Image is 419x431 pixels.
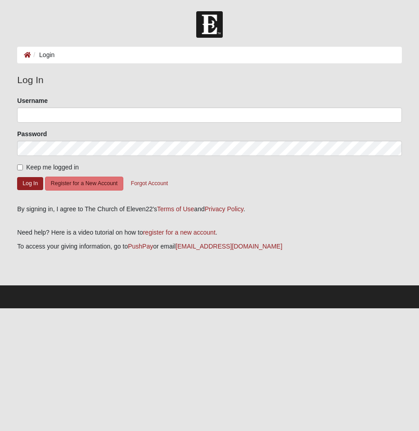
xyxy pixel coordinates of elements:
[17,242,401,251] p: To access your giving information, go to or email
[17,73,401,87] legend: Log In
[31,50,54,60] li: Login
[128,243,153,250] a: PushPay
[157,205,194,213] a: Terms of Use
[45,177,123,191] button: Register for a New Account
[17,177,43,190] button: Log In
[176,243,282,250] a: [EMAIL_ADDRESS][DOMAIN_NAME]
[26,164,79,171] span: Keep me logged in
[143,229,216,236] a: register for a new account
[17,204,401,214] div: By signing in, I agree to The Church of Eleven22's and .
[205,205,243,213] a: Privacy Policy
[17,96,48,105] label: Username
[17,164,23,170] input: Keep me logged in
[125,177,174,191] button: Forgot Account
[196,11,223,38] img: Church of Eleven22 Logo
[17,228,401,237] p: Need help? Here is a video tutorial on how to .
[17,129,47,138] label: Password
